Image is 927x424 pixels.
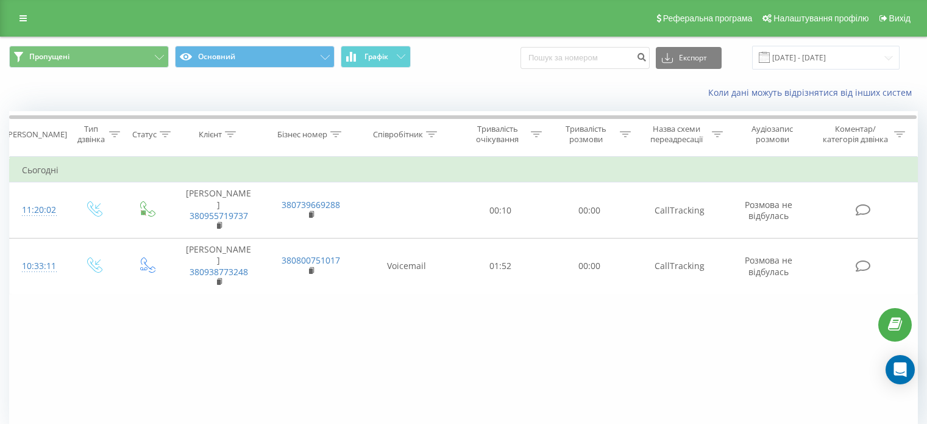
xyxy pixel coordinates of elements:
[132,129,157,140] div: Статус
[645,124,709,145] div: Назва схеми переадресації
[467,124,528,145] div: Тривалість очікування
[9,46,169,68] button: Пропущені
[190,210,248,221] a: 380955719737
[175,46,335,68] button: Основний
[22,198,54,222] div: 11:20:02
[745,254,792,277] span: Розмова не відбулась
[456,182,545,239] td: 00:10
[22,254,54,278] div: 10:33:11
[889,13,911,23] span: Вихід
[341,46,411,68] button: Графік
[282,254,340,266] a: 380800751017
[357,239,456,295] td: Voicemail
[745,199,792,221] span: Розмова не відбулась
[556,124,617,145] div: Тривалість розмови
[633,239,725,295] td: CallTracking
[737,124,808,145] div: Аудіозапис розмови
[190,266,248,278] a: 380938773248
[282,199,340,210] a: 380739669288
[545,239,633,295] td: 00:00
[199,129,222,140] div: Клієнт
[545,182,633,239] td: 00:00
[77,124,105,145] div: Тип дзвінка
[172,182,265,239] td: [PERSON_NAME]
[663,13,753,23] span: Реферальна програма
[520,47,650,69] input: Пошук за номером
[886,355,915,384] div: Open Intercom Messenger
[373,129,423,140] div: Співробітник
[277,129,327,140] div: Бізнес номер
[456,239,545,295] td: 01:52
[656,47,722,69] button: Експорт
[5,129,67,140] div: [PERSON_NAME]
[633,182,725,239] td: CallTracking
[172,239,265,295] td: [PERSON_NAME]
[364,52,388,61] span: Графік
[773,13,868,23] span: Налаштування профілю
[708,87,918,98] a: Коли дані можуть відрізнятися вiд інших систем
[10,158,918,182] td: Сьогодні
[820,124,891,145] div: Коментар/категорія дзвінка
[29,52,69,62] span: Пропущені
